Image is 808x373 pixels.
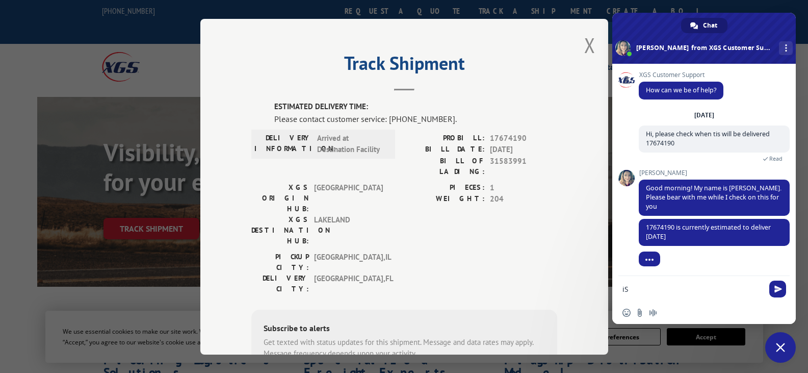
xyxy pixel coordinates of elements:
[264,321,545,336] div: Subscribe to alerts
[649,309,657,317] span: Audio message
[646,86,716,94] span: How can we be of help?
[622,309,631,317] span: Insert an emoji
[314,182,383,214] span: [GEOGRAPHIC_DATA]
[622,285,763,294] textarea: Compose your message...
[314,251,383,272] span: [GEOGRAPHIC_DATA] , IL
[769,155,783,162] span: Read
[404,132,485,144] label: PROBILL:
[639,71,723,79] span: XGS Customer Support
[264,336,545,359] div: Get texted with status updates for this shipment. Message and data rates may apply. Message frequ...
[490,182,557,193] span: 1
[251,182,309,214] label: XGS ORIGIN HUB:
[490,144,557,156] span: [DATE]
[490,155,557,177] span: 31583991
[646,223,771,241] span: 17674190 is currently estimated to deliver [DATE]
[254,132,312,155] label: DELIVERY INFORMATION:
[490,193,557,205] span: 204
[404,144,485,156] label: BILL DATE:
[646,130,770,147] span: Hi, please check when tis will be delivered 17674190
[251,272,309,294] label: DELIVERY CITY:
[646,184,781,211] span: Good morning! My name is [PERSON_NAME]. Please bear with me while I check on this for you
[251,251,309,272] label: PICKUP CITY:
[584,32,595,59] button: Close modal
[404,193,485,205] label: WEIGHT:
[274,101,557,113] label: ESTIMATED DELIVERY TIME:
[765,332,796,363] div: Close chat
[779,41,793,55] div: More channels
[317,132,386,155] span: Arrived at Destination Facility
[314,214,383,246] span: LAKELAND
[251,56,557,76] h2: Track Shipment
[703,18,717,33] span: Chat
[314,272,383,294] span: [GEOGRAPHIC_DATA] , FL
[681,18,727,33] div: Chat
[639,169,790,177] span: [PERSON_NAME]
[769,281,786,297] span: Send
[404,182,485,193] label: PIECES:
[636,309,644,317] span: Send a file
[694,112,714,118] div: [DATE]
[490,132,557,144] span: 17674190
[404,155,485,177] label: BILL OF LADING:
[274,112,557,125] div: Please contact customer service: [PHONE_NUMBER].
[251,214,309,246] label: XGS DESTINATION HUB:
